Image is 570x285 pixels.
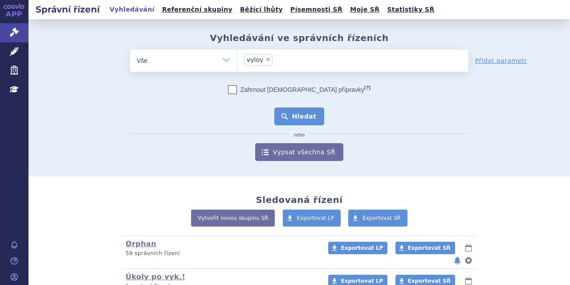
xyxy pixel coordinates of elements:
[247,57,263,63] span: vyloy
[107,4,157,16] a: Vyhledávání
[237,4,285,16] a: Běžící lhůty
[408,245,451,251] span: Exportovat SŘ
[464,243,473,253] button: lhůty
[384,4,437,16] a: Statistiky SŘ
[364,85,370,91] abbr: (?)
[453,255,462,266] button: notifikace
[28,3,107,16] h2: Správní řízení
[126,273,185,281] a: Úkoly po vyk.!
[228,85,370,94] label: Zahrnout [DEMOGRAPHIC_DATA] přípravky
[297,215,334,221] span: Exportovat LP
[348,210,407,227] a: Exportovat SŘ
[362,215,401,221] span: Exportovat SŘ
[244,54,273,66] li: vyloy
[341,245,383,251] span: Exportovat LP
[289,132,309,138] i: nebo
[265,57,271,62] span: ×
[210,33,389,43] h2: Vyhledávání ve správních řízeních
[347,4,382,16] a: Moje SŘ
[126,240,156,248] a: Orphan
[288,4,345,16] a: Písemnosti SŘ
[475,56,527,65] a: Přidat parametr
[341,278,383,284] span: Exportovat LP
[274,107,325,125] button: Hledat
[464,255,473,266] button: nastavení
[395,242,455,254] a: Exportovat SŘ
[126,250,317,257] p: 59 správních řízení
[275,54,280,65] input: vyloy
[283,210,341,227] a: Exportovat LP
[256,194,342,205] h2: Sledovaná řízení
[255,143,343,161] a: Vypsat všechna SŘ
[159,4,235,16] a: Referenční skupiny
[328,242,387,254] a: Exportovat LP
[408,278,451,284] span: Exportovat SŘ
[191,210,275,227] a: Vytvořit novou skupinu SŘ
